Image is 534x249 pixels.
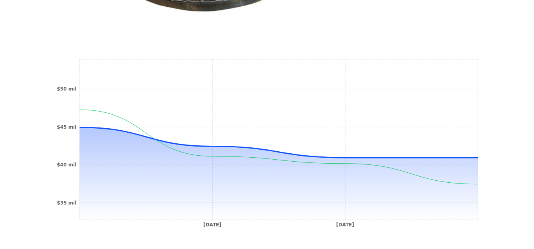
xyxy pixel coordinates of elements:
[45,5,57,18] img: Manguera Rollo Riego 3/4 X 25 Metros Pvc Reforzada
[57,86,76,92] tspan: $50 mil
[57,200,76,206] tspan: $35 mil
[57,162,76,168] tspan: $40 mil
[336,222,354,228] tspan: [DATE]
[57,124,76,130] tspan: $45 mil
[204,222,221,228] tspan: [DATE]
